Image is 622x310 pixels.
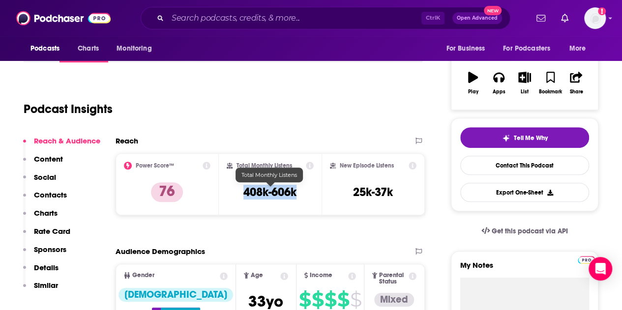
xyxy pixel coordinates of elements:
[23,172,56,191] button: Social
[589,257,612,281] div: Open Intercom Messenger
[312,292,324,308] span: $
[71,39,105,58] a: Charts
[457,16,498,21] span: Open Advanced
[78,42,99,56] span: Charts
[533,10,549,27] a: Show notifications dropdown
[23,190,67,208] button: Contacts
[460,65,486,101] button: Play
[557,10,572,27] a: Show notifications dropdown
[151,182,183,202] p: 76
[460,127,589,148] button: tell me why sparkleTell Me Why
[446,42,485,56] span: For Business
[584,7,606,29] button: Show profile menu
[141,7,510,29] div: Search podcasts, credits, & more...
[299,292,311,308] span: $
[118,288,233,302] div: [DEMOGRAPHIC_DATA]
[34,190,67,199] p: Contacts
[23,154,63,172] button: Content
[310,272,332,279] span: Income
[379,272,407,285] span: Parental Status
[34,172,56,182] p: Social
[578,256,595,264] img: Podchaser Pro
[237,162,292,169] h2: Total Monthly Listens
[110,39,164,58] button: open menu
[350,292,361,308] span: $
[452,12,502,24] button: Open AdvancedNew
[34,281,58,290] p: Similar
[578,254,595,264] a: Pro website
[34,208,58,218] p: Charts
[537,65,563,101] button: Bookmark
[474,219,576,243] a: Get this podcast via API
[16,9,111,28] img: Podchaser - Follow, Share and Rate Podcasts
[514,134,548,142] span: Tell Me Why
[493,89,505,95] div: Apps
[539,89,562,95] div: Bookmark
[484,6,502,15] span: New
[34,154,63,164] p: Content
[569,42,586,56] span: More
[23,281,58,299] button: Similar
[598,7,606,15] svg: Add a profile image
[30,42,59,56] span: Podcasts
[512,65,537,101] button: List
[23,136,100,154] button: Reach & Audience
[34,226,70,236] p: Rate Card
[23,226,70,245] button: Rate Card
[584,7,606,29] img: User Profile
[116,136,138,145] h2: Reach
[497,39,564,58] button: open menu
[468,89,478,95] div: Play
[460,156,589,175] a: Contact This Podcast
[117,42,151,56] span: Monitoring
[421,12,444,25] span: Ctrl K
[34,263,59,272] p: Details
[24,102,113,116] h1: Podcast Insights
[168,10,421,26] input: Search podcasts, credits, & more...
[136,162,174,169] h2: Power Score™
[251,272,263,279] span: Age
[241,171,297,178] span: Total Monthly Listens
[374,293,414,307] div: Mixed
[439,39,497,58] button: open menu
[353,185,393,199] h3: 25k-37k
[584,7,606,29] span: Logged in as amooers
[340,162,394,169] h2: New Episode Listens
[116,247,205,256] h2: Audience Demographics
[460,260,589,278] label: My Notes
[503,42,550,56] span: For Podcasters
[521,89,529,95] div: List
[460,183,589,202] button: Export One-Sheet
[486,65,511,101] button: Apps
[23,208,58,226] button: Charts
[563,65,589,101] button: Share
[502,134,510,142] img: tell me why sparkle
[569,89,583,95] div: Share
[23,263,59,281] button: Details
[563,39,598,58] button: open menu
[34,136,100,145] p: Reach & Audience
[337,292,349,308] span: $
[325,292,336,308] span: $
[24,39,72,58] button: open menu
[132,272,154,279] span: Gender
[243,185,296,199] h3: 408k-606k
[23,245,66,263] button: Sponsors
[34,245,66,254] p: Sponsors
[492,227,568,235] span: Get this podcast via API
